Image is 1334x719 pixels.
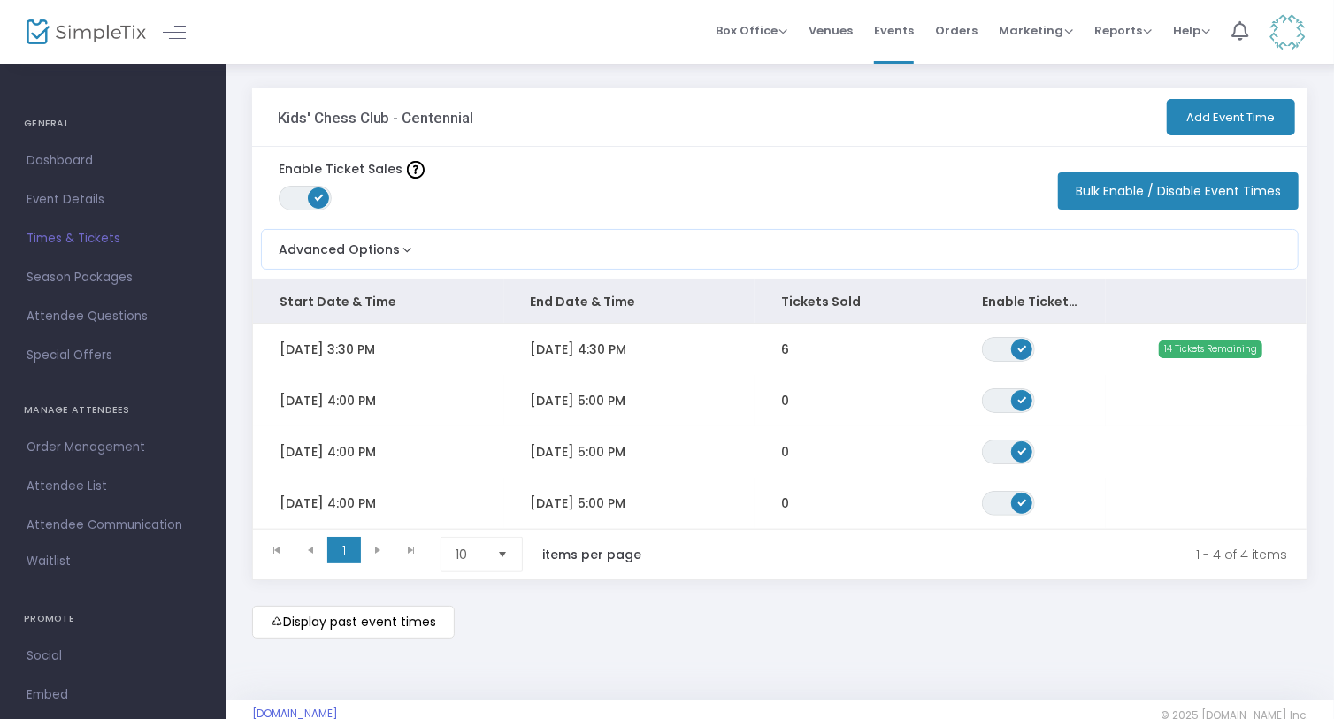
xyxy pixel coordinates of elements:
[504,279,755,324] th: End Date & Time
[27,188,199,211] span: Event Details
[27,645,199,668] span: Social
[1018,497,1027,506] span: ON
[27,684,199,707] span: Embed
[24,601,202,637] h4: PROMOTE
[1058,172,1299,210] button: Bulk Enable / Disable Event Times
[27,305,199,328] span: Attendee Questions
[280,443,376,461] span: [DATE] 4:00 PM
[955,279,1106,324] th: Enable Ticket Sales
[781,494,789,512] span: 0
[755,279,955,324] th: Tickets Sold
[935,8,977,53] span: Orders
[456,546,483,563] span: 10
[27,344,199,367] span: Special Offers
[279,160,425,179] label: Enable Ticket Sales
[280,340,375,358] span: [DATE] 3:30 PM
[1167,99,1295,135] button: Add Event Time
[781,340,789,358] span: 6
[1018,394,1027,403] span: ON
[531,443,626,461] span: [DATE] 5:00 PM
[542,546,641,563] label: items per page
[531,392,626,409] span: [DATE] 5:00 PM
[278,109,474,126] h3: Kids' Chess Club - Centennial
[999,22,1073,39] span: Marketing
[27,553,71,570] span: Waitlist
[27,149,199,172] span: Dashboard
[490,538,515,571] button: Select
[27,266,199,289] span: Season Packages
[1173,22,1210,39] span: Help
[24,393,202,428] h4: MANAGE ATTENDEES
[874,8,914,53] span: Events
[781,392,789,409] span: 0
[27,436,199,459] span: Order Management
[1159,340,1262,358] span: 14 Tickets Remaining
[531,340,627,358] span: [DATE] 4:30 PM
[678,537,1287,572] kendo-pager-info: 1 - 4 of 4 items
[407,161,425,179] img: question-mark
[24,106,202,142] h4: GENERAL
[280,494,376,512] span: [DATE] 4:00 PM
[809,8,853,53] span: Venues
[252,606,455,639] m-button: Display past event times
[1018,446,1027,455] span: ON
[27,514,199,537] span: Attendee Communication
[27,475,199,498] span: Attendee List
[27,227,199,250] span: Times & Tickets
[262,230,416,259] button: Advanced Options
[781,443,789,461] span: 0
[253,279,1307,529] div: Data table
[1018,343,1027,352] span: ON
[253,279,504,324] th: Start Date & Time
[531,494,626,512] span: [DATE] 5:00 PM
[315,193,324,202] span: ON
[716,22,787,39] span: Box Office
[280,392,376,409] span: [DATE] 4:00 PM
[327,537,361,563] span: Page 1
[1094,22,1152,39] span: Reports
